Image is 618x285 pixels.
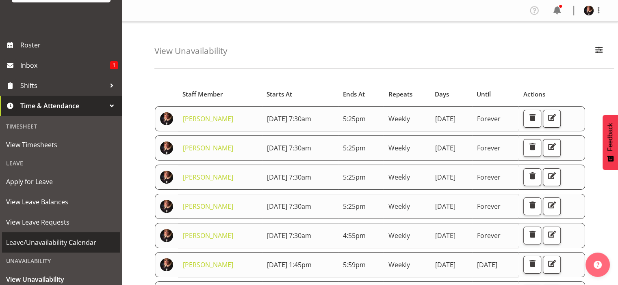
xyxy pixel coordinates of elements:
span: [DATE] [435,144,455,152]
img: michelle-englehardt77a61dd232cbae36c93d4705c8cf7ee3.png [584,6,594,15]
span: Repeats [388,90,412,99]
span: Forever [477,173,501,182]
span: Starts At [267,90,292,99]
span: Weekly [388,260,410,269]
a: Leave/Unavailability Calendar [2,232,120,253]
span: 5:25pm [343,173,366,182]
span: Until [477,90,491,99]
img: michelle-englehardt77a61dd232cbae36c93d4705c8cf7ee3.png [160,171,173,184]
span: Days [435,90,449,99]
span: [DATE] 1:45pm [267,260,312,269]
span: Weekly [388,173,410,182]
span: Forever [477,114,501,123]
span: 4:55pm [343,231,366,240]
h4: View Unavailability [154,46,227,56]
span: [DATE] [435,231,455,240]
span: 5:59pm [343,260,366,269]
span: 1 [110,61,118,69]
button: Edit Unavailability [543,139,561,157]
span: Feedback [607,123,614,151]
span: Weekly [388,202,410,211]
span: 5:25pm [343,114,366,123]
a: [PERSON_NAME] [183,202,233,211]
button: Edit Unavailability [543,256,561,274]
img: help-xxl-2.png [594,261,602,269]
span: Time & Attendance [20,100,106,112]
img: michelle-englehardt77a61dd232cbae36c93d4705c8cf7ee3.png [160,229,173,242]
button: Edit Unavailability [543,110,561,128]
button: Edit Unavailability [543,197,561,215]
button: Edit Unavailability [543,168,561,186]
span: Apply for Leave [6,176,116,188]
span: [DATE] [435,114,455,123]
a: [PERSON_NAME] [183,231,233,240]
a: Apply for Leave [2,171,120,192]
span: [DATE] 7:30am [267,173,311,182]
a: View Leave Requests [2,212,120,232]
img: michelle-englehardt77a61dd232cbae36c93d4705c8cf7ee3.png [160,200,173,213]
span: [DATE] [435,260,455,269]
span: Shifts [20,79,106,92]
button: Delete Unavailability [523,168,541,186]
div: Timesheet [2,118,120,135]
span: Leave/Unavailability Calendar [6,236,116,249]
button: Delete Unavailability [523,256,541,274]
span: Forever [477,202,501,211]
button: Delete Unavailability [523,139,541,157]
span: [DATE] 7:30am [267,202,311,211]
button: Delete Unavailability [523,197,541,215]
span: Weekly [388,231,410,240]
button: Feedback - Show survey [603,115,618,170]
span: Ends At [343,90,365,99]
img: michelle-englehardt77a61dd232cbae36c93d4705c8cf7ee3.png [160,141,173,154]
span: [DATE] 7:30am [267,231,311,240]
span: [DATE] 7:30am [267,144,311,152]
span: Actions [523,90,545,99]
span: 5:25pm [343,144,366,152]
img: michelle-englehardt77a61dd232cbae36c93d4705c8cf7ee3.png [160,258,173,271]
img: michelle-englehardt77a61dd232cbae36c93d4705c8cf7ee3.png [160,112,173,125]
button: Delete Unavailability [523,110,541,128]
a: [PERSON_NAME] [183,144,233,152]
div: Unavailability [2,253,120,269]
span: View Leave Balances [6,196,116,208]
button: Edit Unavailability [543,227,561,244]
a: View Leave Balances [2,192,120,212]
span: Inbox [20,59,110,71]
span: Weekly [388,144,410,152]
span: [DATE] [435,173,455,182]
span: Weekly [388,114,410,123]
span: [DATE] [477,260,497,269]
span: View Leave Requests [6,216,116,228]
span: Forever [477,144,501,152]
span: [DATE] [435,202,455,211]
span: Forever [477,231,501,240]
span: Staff Member [182,90,223,99]
a: [PERSON_NAME] [183,173,233,182]
span: 5:25pm [343,202,366,211]
span: Roster [20,39,118,51]
span: View Timesheets [6,139,116,151]
a: [PERSON_NAME] [183,114,233,123]
span: [DATE] 7:30am [267,114,311,123]
button: Delete Unavailability [523,227,541,244]
button: Filter Employees [590,42,607,60]
a: [PERSON_NAME] [183,260,233,269]
a: View Timesheets [2,135,120,155]
div: Leave [2,155,120,171]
